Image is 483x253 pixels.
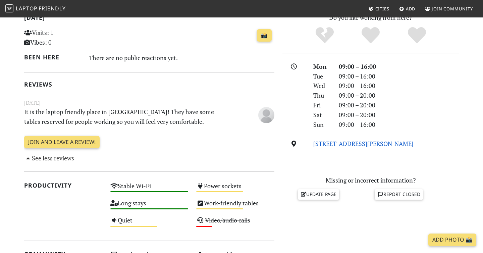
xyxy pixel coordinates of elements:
img: LaptopFriendly [5,4,13,12]
span: Anonymous [258,110,274,118]
div: 09:00 – 16:00 [335,71,463,81]
a: Join Community [422,3,476,15]
a: Cities [366,3,392,15]
a: LaptopFriendly LaptopFriendly [5,3,66,15]
a: Report closed [375,189,423,199]
span: Cities [375,6,389,12]
h2: Productivity [24,182,102,189]
h2: Been here [24,54,81,61]
div: 09:00 – 16:00 [335,120,463,130]
div: Thu [309,91,335,100]
div: No [302,26,348,45]
div: Fri [309,100,335,110]
a: Add [396,3,418,15]
div: There are no public reactions yet. [89,52,275,63]
span: Join Community [432,6,473,12]
h2: [DATE] [24,14,274,24]
img: blank-535327c66bd565773addf3077783bbfce4b00ec00e9fd257753287c682c7fa38.png [258,107,274,123]
a: Update page [298,189,339,199]
h2: Reviews [24,81,274,88]
a: Join and leave a review! [24,136,100,149]
div: 09:00 – 20:00 [335,91,463,100]
div: Sat [309,110,335,120]
div: 09:00 – 16:00 [335,81,463,91]
div: 09:00 – 16:00 [335,62,463,71]
p: It is the laptop friendly place in [GEOGRAPHIC_DATA]! They have some tables reserved for people w... [20,107,235,127]
div: Power sockets [192,181,278,198]
div: Tue [309,71,335,81]
div: Stable Wi-Fi [106,181,193,198]
div: Work-friendly tables [192,198,278,215]
div: Yes [347,26,394,45]
div: Quiet [106,215,193,232]
a: [STREET_ADDRESS][PERSON_NAME] [313,140,414,148]
div: Wed [309,81,335,91]
s: Video/audio calls [205,216,250,224]
small: [DATE] [20,99,278,107]
div: Mon [309,62,335,71]
div: Sun [309,120,335,130]
p: Visits: 1 Vibes: 0 [24,28,102,47]
div: Long stays [106,198,193,215]
a: See less reviews [24,154,74,162]
span: Laptop [16,5,38,12]
a: 📸 [257,29,272,42]
div: 09:00 – 20:00 [335,110,463,120]
p: Missing or incorrect information? [282,175,459,185]
span: Add [406,6,416,12]
div: 09:00 – 20:00 [335,100,463,110]
div: Definitely! [394,26,440,45]
span: Friendly [39,5,65,12]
